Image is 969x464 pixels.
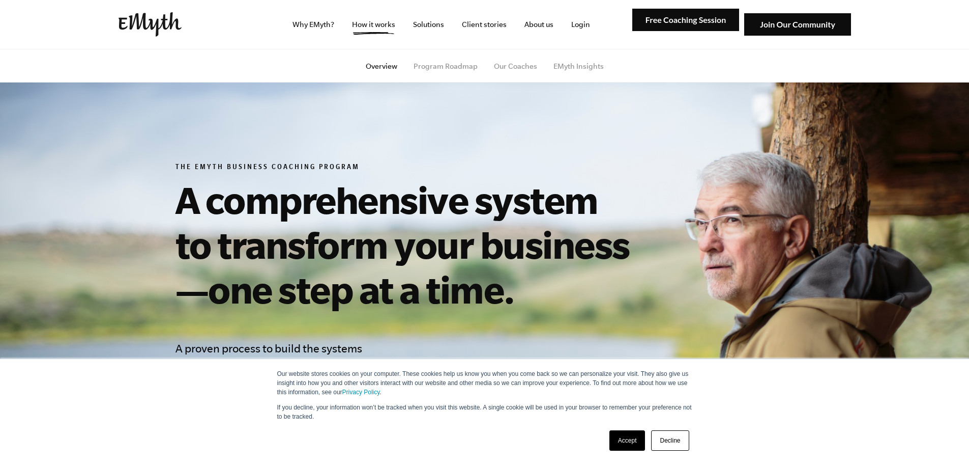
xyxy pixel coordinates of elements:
[414,62,478,70] a: Program Roadmap
[175,177,639,312] h1: A comprehensive system to transform your business—one step at a time.
[175,339,371,449] h4: A proven process to build the systems your business needs to grow—and the dedicated mentor you ne...
[342,389,380,396] a: Privacy Policy
[651,430,689,451] a: Decline
[175,163,639,173] h6: The EMyth Business Coaching Program
[553,62,604,70] a: EMyth Insights
[744,13,851,36] img: Join Our Community
[277,403,692,421] p: If you decline, your information won’t be tracked when you visit this website. A single cookie wi...
[494,62,537,70] a: Our Coaches
[277,369,692,397] p: Our website stores cookies on your computer. These cookies help us know you when you come back so...
[119,12,182,37] img: EMyth
[366,62,397,70] a: Overview
[632,9,739,32] img: Free Coaching Session
[609,430,645,451] a: Accept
